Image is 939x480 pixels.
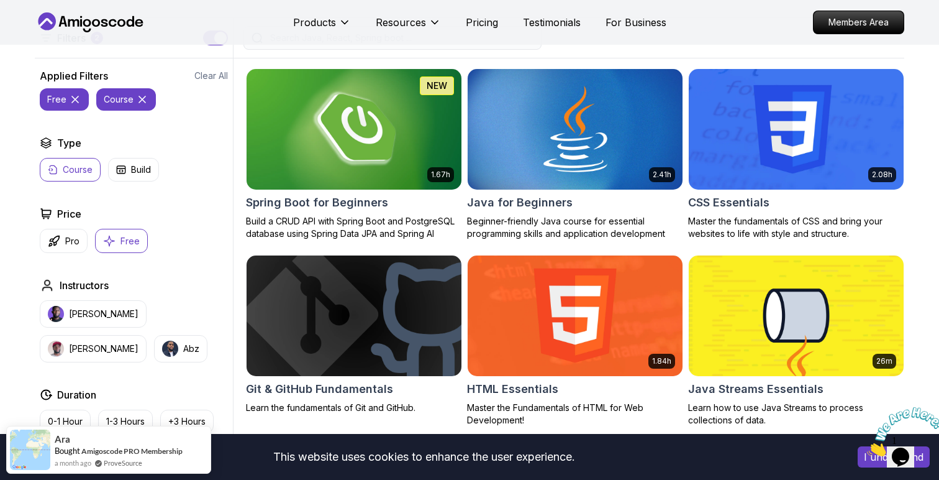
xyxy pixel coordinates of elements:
[689,256,904,376] img: Java Streams Essentials card
[120,235,140,247] p: Free
[427,80,447,92] p: NEW
[688,194,769,211] h2: CSS Essentials
[293,15,336,30] p: Products
[40,68,108,83] h2: Applied Filters
[466,15,498,30] a: Pricing
[467,381,558,398] h2: HTML Essentials
[81,446,183,456] a: Amigoscode PRO Membership
[10,430,50,470] img: provesource social proof notification image
[69,308,138,320] p: [PERSON_NAME]
[131,164,151,176] p: Build
[108,158,159,182] button: Build
[40,300,147,328] button: instructor img[PERSON_NAME]
[872,170,892,180] p: 2.08h
[813,11,904,34] a: Members Area
[55,434,70,445] span: Ara
[247,256,461,376] img: Git & GitHub Fundamentals card
[40,158,101,182] button: Course
[876,356,892,366] p: 26m
[468,69,683,190] img: Java for Beginners card
[467,215,683,240] p: Beginner-friendly Java course for essential programming skills and application development
[55,446,80,456] span: Bought
[48,415,83,428] p: 0-1 Hour
[814,11,904,34] p: Members Area
[467,68,683,240] a: Java for Beginners card2.41hJava for BeginnersBeginner-friendly Java course for essential program...
[47,93,66,106] p: free
[55,458,91,468] span: a month ago
[688,68,904,240] a: CSS Essentials card2.08hCSS EssentialsMaster the fundamentals of CSS and bring your websites to l...
[98,410,153,433] button: 1-3 Hours
[48,341,64,357] img: instructor img
[104,93,134,106] p: course
[652,356,671,366] p: 1.84h
[9,443,839,471] div: This website uses cookies to enhance the user experience.
[688,255,904,427] a: Java Streams Essentials card26mJava Streams EssentialsLearn how to use Java Streams to process co...
[376,15,426,30] p: Resources
[160,410,214,433] button: +3 Hours
[194,70,228,82] button: Clear All
[69,343,138,355] p: [PERSON_NAME]
[40,410,91,433] button: 0-1 Hour
[63,164,93,176] p: Course
[467,402,683,427] p: Master the Fundamentals of HTML for Web Development!
[57,136,81,150] h2: Type
[168,415,206,428] p: +3 Hours
[48,306,64,322] img: instructor img
[246,381,393,398] h2: Git & GitHub Fundamentals
[467,194,573,211] h2: Java for Beginners
[468,256,683,376] img: HTML Essentials card
[154,335,207,362] button: instructor imgAbz
[431,170,450,180] p: 1.67h
[106,415,145,428] p: 1-3 Hours
[65,235,79,247] p: Pro
[5,5,82,54] img: Chat attention grabber
[376,15,441,40] button: Resources
[523,15,581,30] a: Testimonials
[40,229,88,253] button: Pro
[5,5,10,16] span: 1
[689,69,904,190] img: CSS Essentials card
[688,215,904,240] p: Master the fundamentals of CSS and bring your websites to life with style and structure.
[246,255,462,414] a: Git & GitHub Fundamentals cardGit & GitHub FundamentalsLearn the fundamentals of Git and GitHub.
[241,66,466,192] img: Spring Boot for Beginners card
[40,335,147,362] button: instructor img[PERSON_NAME]
[293,15,351,40] button: Products
[162,341,178,357] img: instructor img
[60,278,109,293] h2: Instructors
[688,381,823,398] h2: Java Streams Essentials
[246,68,462,240] a: Spring Boot for Beginners card1.67hNEWSpring Boot for BeginnersBuild a CRUD API with Spring Boot ...
[57,206,81,221] h2: Price
[96,88,156,111] button: course
[858,446,930,468] button: Accept cookies
[862,402,939,461] iframe: chat widget
[606,15,666,30] a: For Business
[40,88,89,111] button: free
[246,402,462,414] p: Learn the fundamentals of Git and GitHub.
[104,458,142,468] a: ProveSource
[467,255,683,427] a: HTML Essentials card1.84hHTML EssentialsMaster the Fundamentals of HTML for Web Development!
[183,343,199,355] p: Abz
[653,170,671,180] p: 2.41h
[95,229,148,253] button: Free
[57,387,96,402] h2: Duration
[246,215,462,240] p: Build a CRUD API with Spring Boot and PostgreSQL database using Spring Data JPA and Spring AI
[246,194,388,211] h2: Spring Boot for Beginners
[688,402,904,427] p: Learn how to use Java Streams to process collections of data.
